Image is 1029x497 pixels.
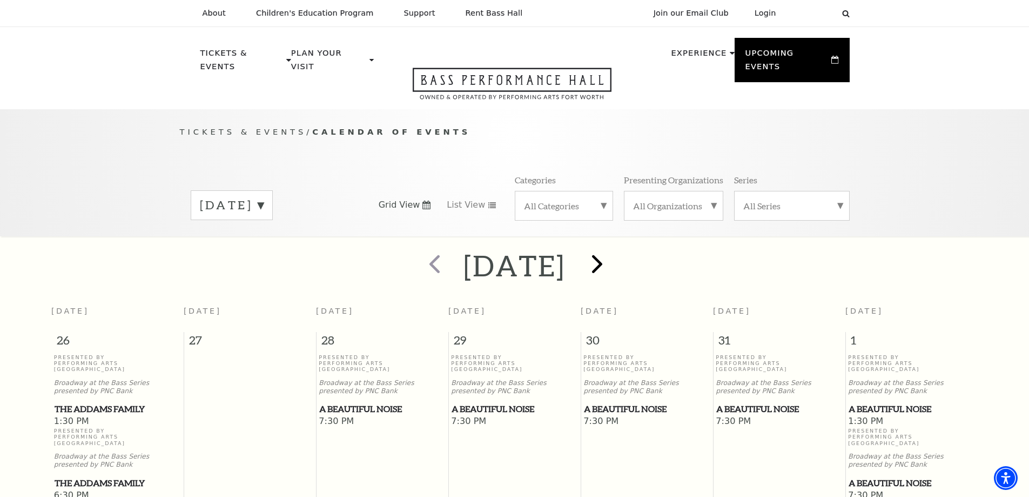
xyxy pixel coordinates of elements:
p: Presented By Performing Arts [GEOGRAPHIC_DATA] [54,428,181,446]
span: [DATE] [51,307,89,315]
a: The Addams Family [54,476,181,490]
button: prev [414,247,453,285]
p: Broadway at the Bass Series presented by PNC Bank [848,453,975,469]
p: Upcoming Events [745,47,829,79]
span: A Beautiful Noise [716,402,842,416]
p: Broadway at the Bass Series presented by PNC Bank [716,379,843,395]
span: 28 [317,332,448,354]
p: Broadway at the Bass Series presented by PNC Bank [451,379,578,395]
label: [DATE] [200,197,264,214]
p: / [180,125,850,139]
p: Presented By Performing Arts [GEOGRAPHIC_DATA] [583,354,710,373]
span: Grid View [379,199,420,211]
span: A Beautiful Noise [584,402,710,416]
p: Children's Education Program [256,9,374,18]
a: A Beautiful Noise [848,402,975,416]
span: 7:30 PM [716,416,843,428]
span: [DATE] [316,307,354,315]
p: Rent Bass Hall [466,9,523,18]
a: A Beautiful Noise [716,402,843,416]
a: A Beautiful Noise [583,402,710,416]
p: Presented By Performing Arts [GEOGRAPHIC_DATA] [451,354,578,373]
span: 30 [581,332,713,354]
span: 31 [714,332,845,354]
p: Broadway at the Bass Series presented by PNC Bank [319,379,446,395]
span: Tickets & Events [180,127,307,136]
span: 27 [184,332,316,354]
p: Broadway at the Bass Series presented by PNC Bank [54,453,181,469]
p: Series [734,174,757,185]
p: Presented By Performing Arts [GEOGRAPHIC_DATA] [716,354,843,373]
a: The Addams Family [54,402,181,416]
p: About [203,9,226,18]
p: Plan Your Visit [291,47,367,79]
span: 1:30 PM [54,416,181,428]
span: A Beautiful Noise [849,476,974,490]
span: [DATE] [448,307,486,315]
span: List View [447,199,485,211]
span: 1:30 PM [848,416,975,428]
p: Broadway at the Bass Series presented by PNC Bank [583,379,710,395]
h2: [DATE] [463,248,566,283]
span: [DATE] [581,307,618,315]
p: Presented By Performing Arts [GEOGRAPHIC_DATA] [848,354,975,373]
span: [DATE] [184,307,221,315]
span: [DATE] [713,307,751,315]
p: Support [404,9,435,18]
button: next [576,247,615,285]
a: A Beautiful Noise [848,476,975,490]
span: 1 [846,332,978,354]
span: A Beautiful Noise [319,402,445,416]
span: 7:30 PM [319,416,446,428]
span: A Beautiful Noise [452,402,577,416]
span: 29 [449,332,581,354]
div: Accessibility Menu [994,466,1018,490]
select: Select: [793,8,832,18]
span: 7:30 PM [583,416,710,428]
a: A Beautiful Noise [451,402,578,416]
p: Presented By Performing Arts [GEOGRAPHIC_DATA] [54,354,181,373]
a: Open this option [374,68,650,109]
label: All Categories [524,200,604,211]
p: Broadway at the Bass Series presented by PNC Bank [848,379,975,395]
span: 26 [51,332,184,354]
span: The Addams Family [55,402,180,416]
span: 7:30 PM [451,416,578,428]
span: A Beautiful Noise [849,402,974,416]
p: Presented By Performing Arts [GEOGRAPHIC_DATA] [319,354,446,373]
label: All Organizations [633,200,714,211]
span: The Addams Family [55,476,180,490]
p: Experience [671,47,727,66]
span: [DATE] [845,307,883,315]
p: Tickets & Events [200,47,284,79]
p: Broadway at the Bass Series presented by PNC Bank [54,379,181,395]
p: Categories [515,174,556,185]
label: All Series [743,200,840,211]
a: A Beautiful Noise [319,402,446,416]
span: Calendar of Events [312,127,470,136]
p: Presented By Performing Arts [GEOGRAPHIC_DATA] [848,428,975,446]
p: Presenting Organizations [624,174,723,185]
